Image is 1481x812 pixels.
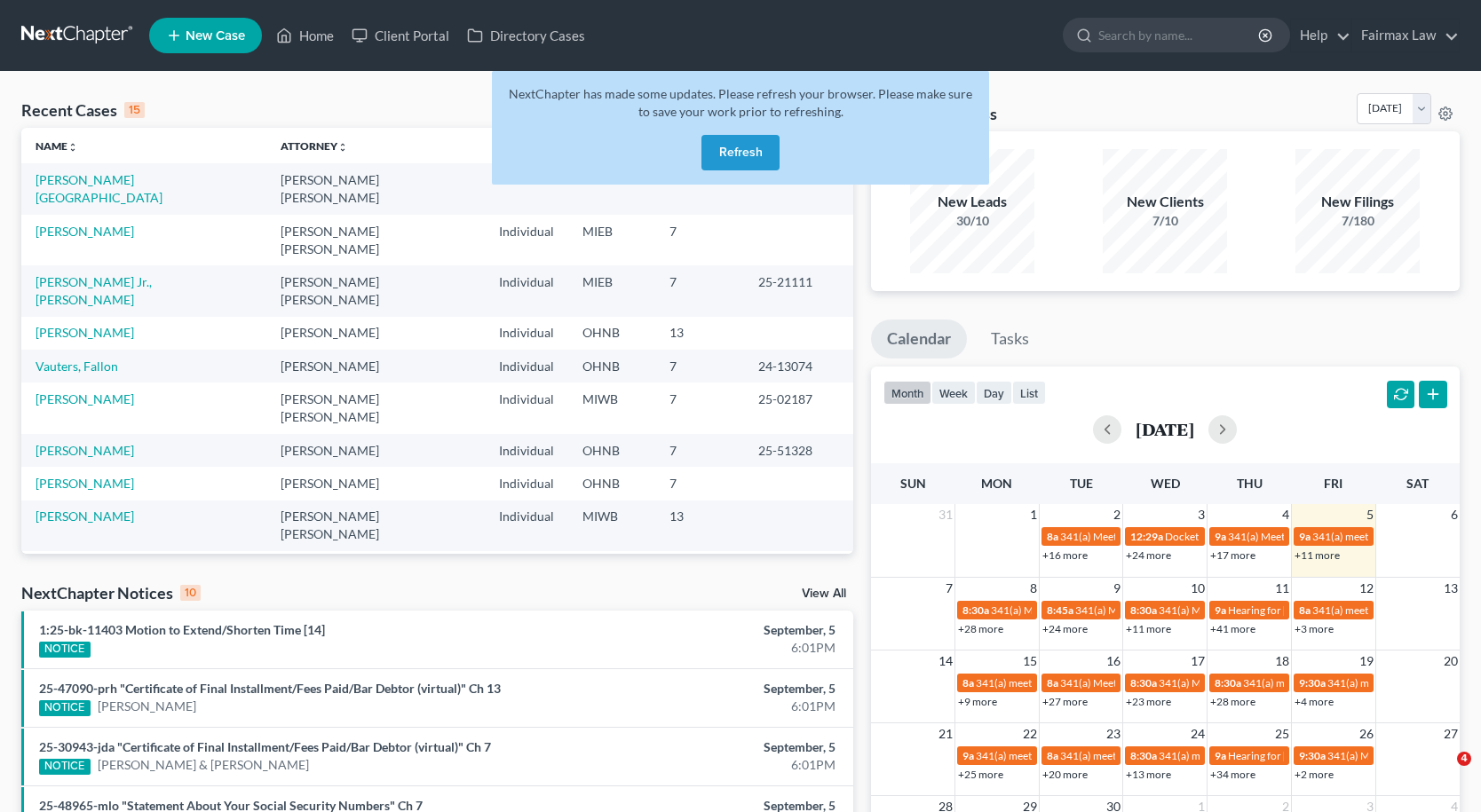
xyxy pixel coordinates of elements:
[582,621,836,639] div: September, 5
[655,265,744,316] td: 7
[39,739,491,754] a: 25-30943-jda "Certificate of Final Installment/Fees Paid/Bar Debtor (virtual)" Ch 7
[21,582,201,603] div: NextChapter Notices
[266,265,486,316] td: [PERSON_NAME] [PERSON_NAME]
[39,642,91,658] div: NOTICE
[1210,695,1255,708] a: +28 more
[655,551,744,602] td: 7
[1112,504,1122,525] span: 2
[1042,768,1088,781] a: +20 more
[1210,548,1255,562] a: +17 more
[981,476,1012,491] span: Mon
[1151,476,1180,491] span: Wed
[568,350,655,382] td: OHNB
[39,700,91,716] div: NOTICE
[1243,676,1414,690] span: 341(a) meeting for [PERSON_NAME]
[266,551,486,602] td: [PERSON_NAME] [PERSON_NAME]
[931,381,976,405] button: week
[266,317,486,350] td: [PERSON_NAME]
[266,350,486,382] td: [PERSON_NAME]
[1103,212,1227,230] div: 7/10
[568,317,655,350] td: OHNB
[568,551,655,602] td: MIEB
[36,325,134,340] a: [PERSON_NAME]
[975,319,1045,359] a: Tasks
[568,501,655,551] td: MIWB
[655,434,744,467] td: 7
[1105,650,1122,672] span: 16
[568,265,655,316] td: MIEB
[1299,603,1311,617] span: 8a
[1215,530,1226,543] span: 9a
[509,86,972,119] span: NextChapter has made some updates. Please refresh your browser. Please make sure to save your wor...
[485,501,568,551] td: Individual
[1358,723,1375,745] span: 26
[1136,420,1194,438] h2: [DATE]
[266,501,486,551] td: [PERSON_NAME] [PERSON_NAME]
[1295,622,1334,635] a: +3 more
[485,467,568,500] td: Individual
[1449,504,1460,525] span: 6
[1442,578,1460,599] span: 13
[1215,603,1226,617] span: 9a
[744,382,852,433] td: 25-02187
[1159,603,1436,617] span: 341(a) Meeting for [PERSON_NAME] and [PERSON_NAME]
[958,622,1003,635] a: +28 more
[1280,504,1291,525] span: 4
[36,391,134,406] a: [PERSON_NAME]
[1365,504,1375,525] span: 5
[267,20,343,51] a: Home
[485,265,568,316] td: Individual
[802,587,846,600] a: View All
[568,467,655,500] td: OHNB
[1189,578,1207,599] span: 10
[36,359,118,374] a: Vauters, Fallon
[1324,476,1342,491] span: Fri
[1021,723,1039,745] span: 22
[976,381,1012,405] button: day
[1021,650,1039,672] span: 15
[266,382,486,433] td: [PERSON_NAME] [PERSON_NAME]
[458,20,594,51] a: Directory Cases
[1295,695,1334,708] a: +4 more
[958,768,1003,781] a: +25 more
[186,29,245,43] span: New Case
[1047,749,1058,762] span: 8a
[582,756,836,774] div: 6:01PM
[343,20,458,51] a: Client Portal
[36,274,152,307] a: [PERSON_NAME] Jr., [PERSON_NAME]
[1273,578,1291,599] span: 11
[655,350,744,382] td: 7
[937,504,954,525] span: 31
[655,467,744,500] td: 7
[266,163,486,214] td: [PERSON_NAME] [PERSON_NAME]
[744,434,852,467] td: 25-51328
[485,551,568,602] td: Individual
[655,317,744,350] td: 13
[944,578,954,599] span: 7
[98,698,196,715] a: [PERSON_NAME]
[36,172,162,205] a: [PERSON_NAME][GEOGRAPHIC_DATA]
[1210,768,1255,781] a: +34 more
[1273,723,1291,745] span: 25
[1165,530,1324,543] span: Docket Text: for [PERSON_NAME]
[1358,578,1375,599] span: 12
[1130,530,1163,543] span: 12:29a
[1358,650,1375,672] span: 19
[655,501,744,551] td: 13
[1042,548,1088,562] a: +16 more
[1047,676,1058,690] span: 8a
[1028,578,1039,599] span: 8
[962,676,974,690] span: 8a
[1098,19,1261,51] input: Search by name...
[1126,695,1171,708] a: +23 more
[910,192,1034,212] div: New Leads
[1273,650,1291,672] span: 18
[1047,603,1073,617] span: 8:45a
[910,212,1034,230] div: 30/10
[1189,723,1207,745] span: 24
[701,135,780,170] button: Refresh
[1159,676,1436,690] span: 341(a) Meeting for [PERSON_NAME] and [PERSON_NAME]
[1047,530,1058,543] span: 8a
[1126,622,1171,635] a: +11 more
[180,585,201,601] div: 10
